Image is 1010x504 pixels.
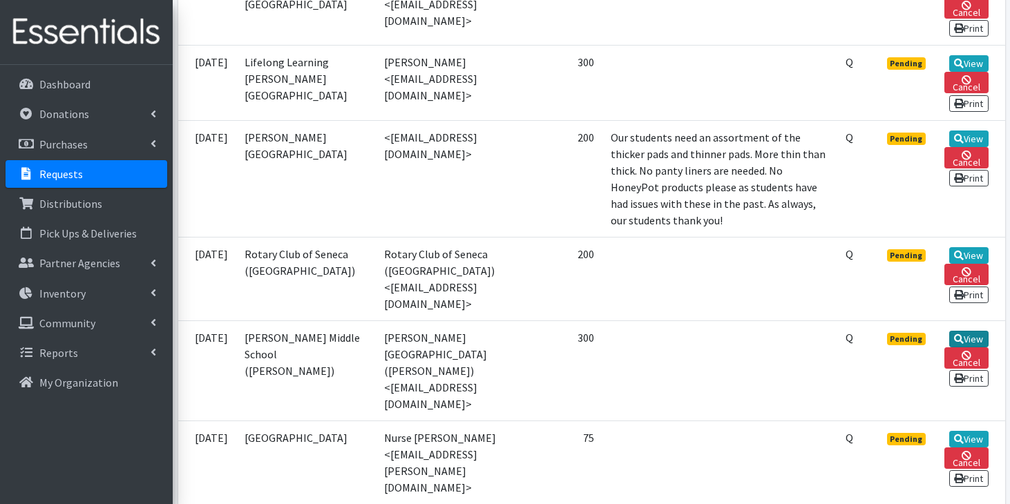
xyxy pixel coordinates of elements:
p: Pick Ups & Deliveries [39,226,137,240]
p: Inventory [39,287,86,300]
a: Print [949,95,989,112]
td: Our students need an assortment of the thicker pads and thinner pads. More thin than thick. No pa... [602,120,837,237]
span: Pending [887,249,926,262]
abbr: Quantity [846,55,853,69]
td: <[EMAIL_ADDRESS][DOMAIN_NAME]> [376,120,535,237]
td: [DATE] [178,46,236,120]
a: Purchases [6,130,167,158]
a: Cancel [944,264,988,285]
p: Reports [39,346,78,360]
a: Cancel [944,147,988,168]
a: View [949,55,989,72]
p: Purchases [39,137,88,151]
a: View [949,431,989,447]
a: Requests [6,160,167,188]
td: [GEOGRAPHIC_DATA] [236,420,376,504]
a: Print [949,470,989,487]
p: Partner Agencies [39,256,120,270]
td: [PERSON_NAME][GEOGRAPHIC_DATA] [236,120,376,237]
span: Pending [887,57,926,70]
abbr: Quantity [846,331,853,345]
td: [PERSON_NAME][GEOGRAPHIC_DATA] ([PERSON_NAME]) <[EMAIL_ADDRESS][DOMAIN_NAME]> [376,320,535,420]
td: Nurse [PERSON_NAME] <[EMAIL_ADDRESS][PERSON_NAME][DOMAIN_NAME]> [376,420,535,504]
span: Pending [887,333,926,345]
td: Lifelong Learning [PERSON_NAME][GEOGRAPHIC_DATA] [236,46,376,120]
a: Print [949,20,989,37]
a: Distributions [6,190,167,217]
a: Dashboard [6,70,167,98]
a: View [949,130,989,147]
td: 300 [534,46,602,120]
td: 75 [534,420,602,504]
a: Reports [6,339,167,367]
td: Rotary Club of Seneca ([GEOGRAPHIC_DATA]) <[EMAIL_ADDRESS][DOMAIN_NAME]> [376,237,535,320]
abbr: Quantity [846,431,853,445]
a: Print [949,370,989,387]
a: Cancel [944,447,988,469]
td: [PERSON_NAME] <[EMAIL_ADDRESS][DOMAIN_NAME]> [376,46,535,120]
a: View [949,331,989,347]
td: [DATE] [178,420,236,504]
p: My Organization [39,376,118,389]
p: Donations [39,107,89,121]
td: [DATE] [178,120,236,237]
abbr: Quantity [846,247,853,261]
a: Cancel [944,72,988,93]
p: Dashboard [39,77,90,91]
a: Cancel [944,347,988,369]
abbr: Quantity [846,130,853,144]
td: 300 [534,320,602,420]
td: 200 [534,237,602,320]
td: 200 [534,120,602,237]
td: [DATE] [178,320,236,420]
p: Community [39,316,95,330]
td: [PERSON_NAME] Middle School ([PERSON_NAME]) [236,320,376,420]
a: Pick Ups & Deliveries [6,220,167,247]
a: View [949,247,989,264]
a: My Organization [6,369,167,396]
span: Pending [887,433,926,445]
a: Inventory [6,280,167,307]
p: Requests [39,167,83,181]
p: Distributions [39,197,102,211]
a: Community [6,309,167,337]
td: Rotary Club of Seneca ([GEOGRAPHIC_DATA]) [236,237,376,320]
td: [DATE] [178,237,236,320]
span: Pending [887,133,926,145]
a: Partner Agencies [6,249,167,277]
img: HumanEssentials [6,9,167,55]
a: Donations [6,100,167,128]
a: Print [949,287,989,303]
a: Print [949,170,989,186]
